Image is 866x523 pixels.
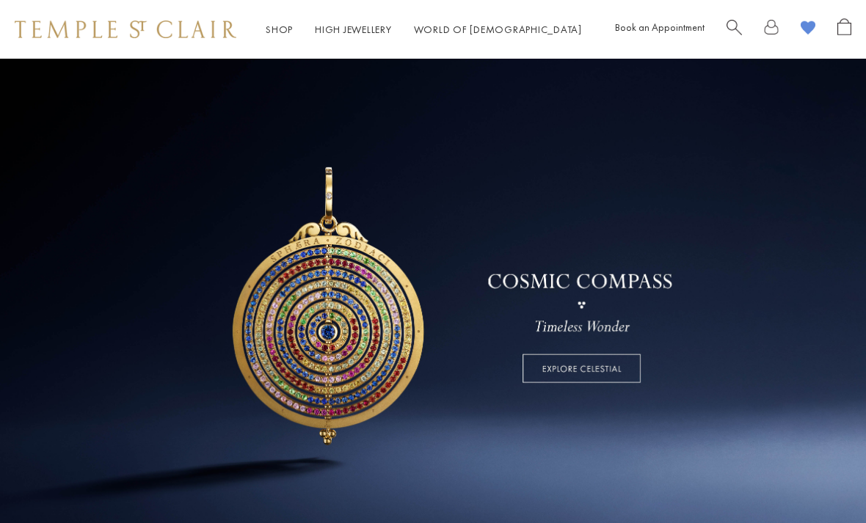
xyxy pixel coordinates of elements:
[801,18,815,41] a: View Wishlist
[414,23,582,36] a: World of [DEMOGRAPHIC_DATA]World of [DEMOGRAPHIC_DATA]
[266,21,582,39] nav: Main navigation
[793,454,851,508] iframe: Gorgias live chat messenger
[837,18,851,41] a: Open Shopping Bag
[727,18,742,41] a: Search
[266,23,293,36] a: ShopShop
[315,23,392,36] a: High JewelleryHigh Jewellery
[15,21,236,38] img: Temple St. Clair
[615,21,705,34] a: Book an Appointment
